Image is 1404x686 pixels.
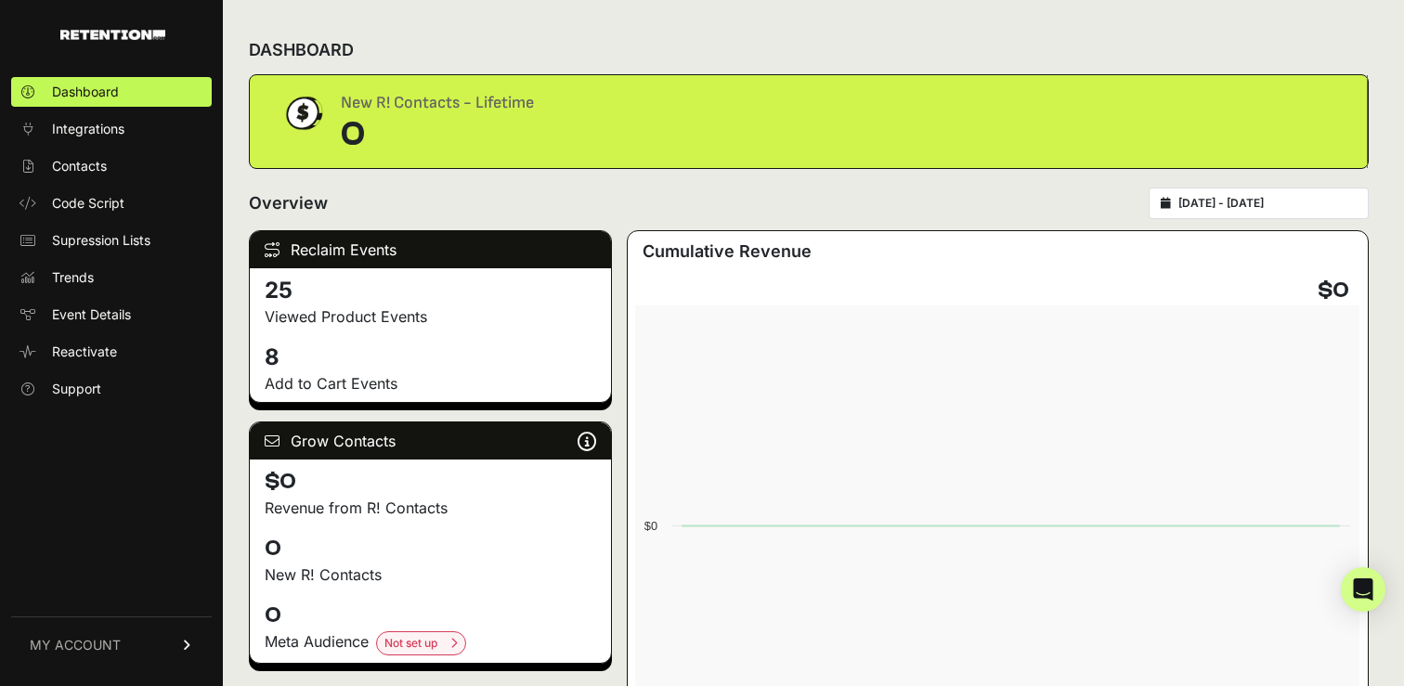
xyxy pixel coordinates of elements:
a: Integrations [11,114,212,144]
a: Event Details [11,300,212,330]
div: Grow Contacts [250,422,611,459]
h3: Cumulative Revenue [643,239,812,265]
img: Retention.com [60,30,165,40]
a: Reactivate [11,337,212,367]
h4: 25 [265,276,596,305]
span: Reactivate [52,343,117,361]
div: Reclaim Events [250,231,611,268]
div: New R! Contacts - Lifetime [341,90,534,116]
span: Support [52,380,101,398]
span: Code Script [52,194,124,213]
span: MY ACCOUNT [30,636,121,654]
a: MY ACCOUNT [11,616,212,673]
h4: 0 [265,601,596,630]
div: 0 [341,116,534,153]
a: Supression Lists [11,226,212,255]
text: $0 [644,519,657,533]
p: Revenue from R! Contacts [265,497,596,519]
span: Contacts [52,157,107,175]
a: Support [11,374,212,404]
span: Supression Lists [52,231,150,250]
h4: $0 [1318,276,1349,305]
p: Add to Cart Events [265,372,596,395]
span: Trends [52,268,94,287]
div: Open Intercom Messenger [1341,567,1385,612]
h4: 0 [265,534,596,563]
p: New R! Contacts [265,563,596,586]
h2: Overview [249,190,328,216]
span: Integrations [52,120,124,138]
a: Trends [11,263,212,292]
span: Event Details [52,305,131,324]
h2: DASHBOARD [249,37,354,63]
span: Dashboard [52,83,119,101]
h4: $0 [265,467,596,497]
div: Meta Audience [265,630,596,655]
img: dollar-coin-05c43ed7efb7bc0c12610022525b4bbbb207c7efeef5aecc26f025e68dcafac9.png [279,90,326,136]
a: Code Script [11,188,212,218]
h4: 8 [265,343,596,372]
a: Contacts [11,151,212,181]
a: Dashboard [11,77,212,107]
p: Viewed Product Events [265,305,596,328]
